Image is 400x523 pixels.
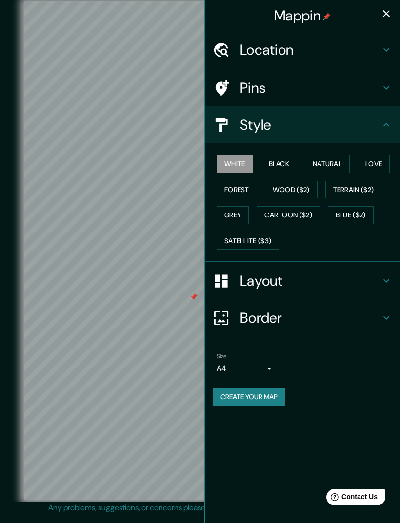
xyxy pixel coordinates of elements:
[240,272,380,290] h4: Layout
[274,7,331,24] h4: Mappin
[205,69,400,106] div: Pins
[205,262,400,299] div: Layout
[328,206,374,224] button: Blue ($2)
[217,352,227,361] label: Size
[213,388,285,406] button: Create your map
[217,206,249,224] button: Grey
[305,155,350,173] button: Natural
[217,181,257,199] button: Forest
[240,41,380,58] h4: Location
[24,1,377,500] canvas: Map
[240,79,380,97] h4: Pins
[313,485,389,512] iframe: Help widget launcher
[205,106,400,143] div: Style
[217,361,275,376] div: A4
[240,309,380,327] h4: Border
[217,232,279,250] button: Satellite ($3)
[257,206,320,224] button: Cartoon ($2)
[358,155,390,173] button: Love
[323,13,331,20] img: pin-icon.png
[265,181,318,199] button: Wood ($2)
[48,502,348,514] p: Any problems, suggestions, or concerns please email .
[261,155,298,173] button: Black
[325,181,382,199] button: Terrain ($2)
[205,31,400,68] div: Location
[217,155,253,173] button: White
[240,116,380,134] h4: Style
[205,299,400,336] div: Border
